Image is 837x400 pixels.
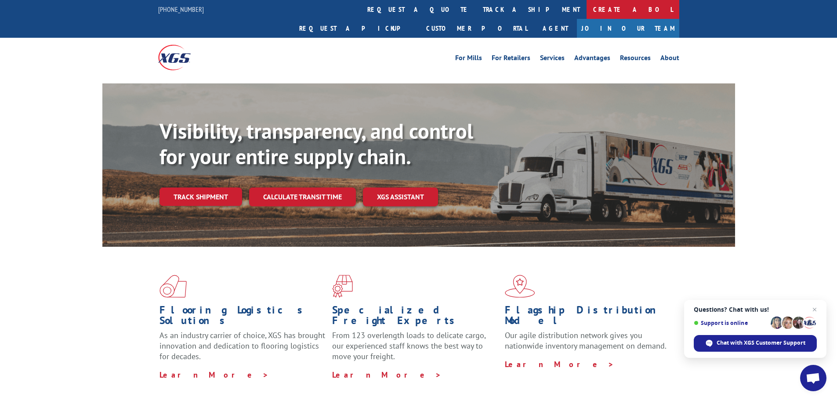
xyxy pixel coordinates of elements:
[332,370,442,380] a: Learn More >
[717,339,805,347] span: Chat with XGS Customer Support
[534,19,577,38] a: Agent
[159,330,325,361] span: As an industry carrier of choice, XGS has brought innovation and dedication to flooring logistics...
[660,54,679,64] a: About
[249,187,356,206] a: Calculate transit time
[158,5,204,14] a: [PHONE_NUMBER]
[694,306,817,313] span: Questions? Chat with us!
[694,320,768,326] span: Support is online
[159,117,473,170] b: Visibility, transparency, and control for your entire supply chain.
[809,304,820,315] span: Close chat
[159,370,269,380] a: Learn More >
[363,187,438,206] a: XGS ASSISTANT
[505,305,671,330] h1: Flagship Distribution Model
[505,359,614,369] a: Learn More >
[800,365,826,391] div: Open chat
[540,54,565,64] a: Services
[293,19,420,38] a: Request a pickup
[577,19,679,38] a: Join Our Team
[455,54,482,64] a: For Mills
[505,275,535,298] img: xgs-icon-flagship-distribution-model-red
[620,54,651,64] a: Resources
[420,19,534,38] a: Customer Portal
[492,54,530,64] a: For Retailers
[332,275,353,298] img: xgs-icon-focused-on-flooring-red
[332,305,498,330] h1: Specialized Freight Experts
[159,275,187,298] img: xgs-icon-total-supply-chain-intelligence-red
[159,305,326,330] h1: Flooring Logistics Solutions
[694,335,817,352] div: Chat with XGS Customer Support
[574,54,610,64] a: Advantages
[332,330,498,369] p: From 123 overlength loads to delicate cargo, our experienced staff knows the best way to move you...
[505,330,667,351] span: Our agile distribution network gives you nationwide inventory management on demand.
[159,187,242,206] a: Track shipment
